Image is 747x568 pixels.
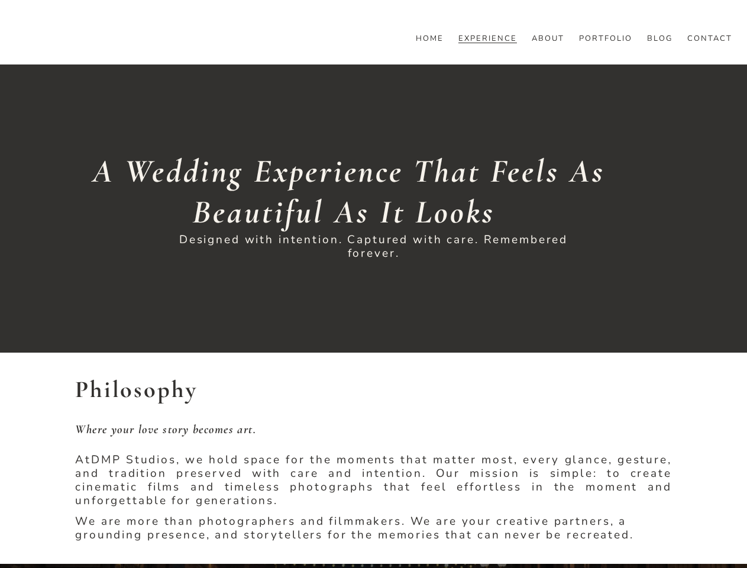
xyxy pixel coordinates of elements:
[687,33,732,44] a: CONTACT
[458,33,517,44] a: EXPERIENCE
[92,151,615,232] em: A Wedding Experience That Feels As Beautiful As It Looks
[75,452,91,467] span: At
[75,515,672,542] p: We are more than photographers and filmmakers. We are your creative partners, a grounding presenc...
[647,33,672,44] a: folder dropdown
[75,375,197,404] strong: Philosophy
[75,422,256,437] em: Where your love story becomes art.
[75,453,672,508] p: DMP Studios, we hold space for the moments that matter most, every glance, gesture, and tradition...
[15,17,269,59] img: Austin Wedding Photographer - Deepicka Mehta Photography &amp; Cinematography
[532,33,564,44] a: ABOUT
[647,34,672,44] span: BLOG
[579,33,632,44] a: PORTFOLIO
[164,233,583,260] p: Designed with intention. Captured with care. Remembered forever.
[416,33,444,44] a: HOME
